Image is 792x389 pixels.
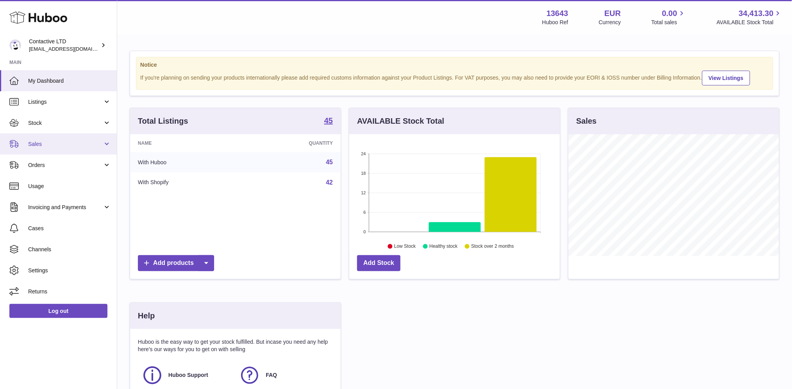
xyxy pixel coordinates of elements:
[326,159,333,165] a: 45
[651,8,686,26] a: 0.00 Total sales
[28,288,111,295] span: Returns
[394,244,416,249] text: Low Stock
[357,116,444,126] h3: AVAILABLE Stock Total
[28,183,111,190] span: Usage
[28,140,103,148] span: Sales
[28,246,111,253] span: Channels
[142,365,231,386] a: Huboo Support
[140,69,769,85] div: If you're planning on sending your products internationally please add required customs informati...
[361,190,366,195] text: 12
[326,179,333,186] a: 42
[9,39,21,51] img: soul@SOWLhome.com
[138,116,188,126] h3: Total Listings
[717,8,783,26] a: 34,413.30 AVAILABLE Stock Total
[138,311,155,321] h3: Help
[28,77,111,85] span: My Dashboard
[542,19,569,26] div: Huboo Ref
[138,255,214,271] a: Add products
[604,8,621,19] strong: EUR
[28,225,111,232] span: Cases
[739,8,774,19] span: 34,413.30
[130,172,244,193] td: With Shopify
[429,244,458,249] text: Healthy stock
[266,371,277,379] span: FAQ
[363,210,366,215] text: 6
[702,71,750,85] a: View Listings
[324,117,333,124] strong: 45
[28,204,103,211] span: Invoicing and Payments
[130,152,244,172] td: With Huboo
[138,338,333,353] p: Huboo is the easy way to get your stock fulfilled. But incase you need any help here's our ways f...
[662,8,678,19] span: 0.00
[651,19,686,26] span: Total sales
[717,19,783,26] span: AVAILABLE Stock Total
[29,46,115,52] span: [EMAIL_ADDRESS][DOMAIN_NAME]
[244,134,341,152] th: Quantity
[363,229,366,234] text: 0
[28,162,103,169] span: Orders
[130,134,244,152] th: Name
[576,116,597,126] h3: Sales
[140,61,769,69] strong: Notice
[547,8,569,19] strong: 13643
[9,304,107,318] a: Log out
[168,371,208,379] span: Huboo Support
[599,19,621,26] div: Currency
[361,151,366,156] text: 24
[357,255,400,271] a: Add Stock
[471,244,514,249] text: Stock over 2 months
[29,38,99,53] div: Contactive LTD
[324,117,333,126] a: 45
[239,365,329,386] a: FAQ
[28,119,103,127] span: Stock
[28,267,111,274] span: Settings
[361,171,366,176] text: 18
[28,98,103,106] span: Listings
